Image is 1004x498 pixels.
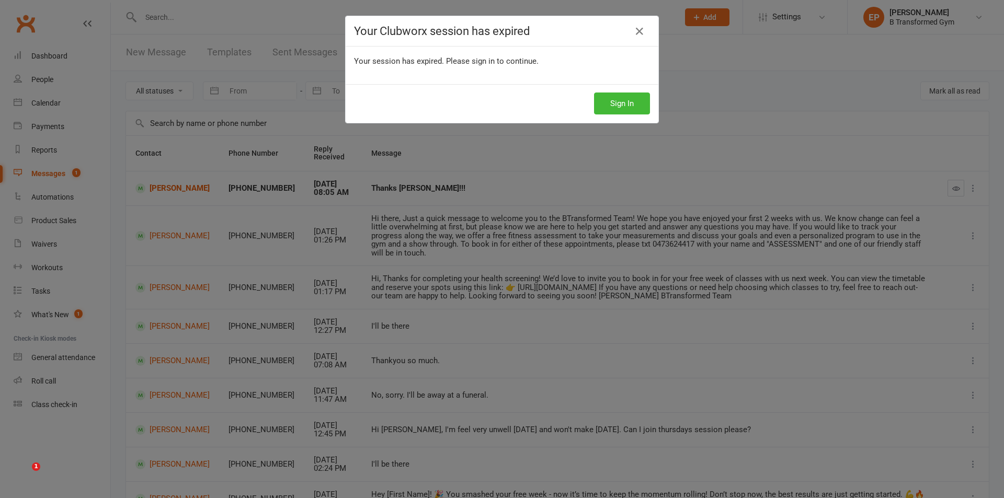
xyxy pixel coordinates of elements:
button: Sign In [594,92,650,114]
iframe: Intercom live chat [10,462,36,488]
span: 1 [32,462,40,471]
h4: Your Clubworx session has expired [354,25,650,38]
a: Close [631,23,648,40]
span: Your session has expired. Please sign in to continue. [354,56,539,66]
